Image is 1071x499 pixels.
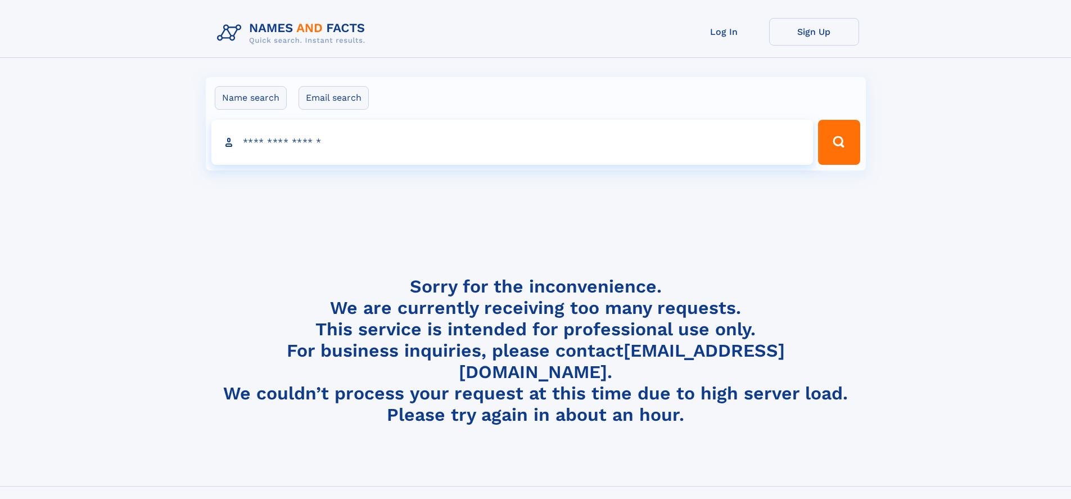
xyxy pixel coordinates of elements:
[679,18,769,46] a: Log In
[818,120,860,165] button: Search Button
[459,340,785,383] a: [EMAIL_ADDRESS][DOMAIN_NAME]
[213,276,859,426] h4: Sorry for the inconvenience. We are currently receiving too many requests. This service is intend...
[211,120,814,165] input: search input
[215,86,287,110] label: Name search
[213,18,374,48] img: Logo Names and Facts
[769,18,859,46] a: Sign Up
[299,86,369,110] label: Email search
